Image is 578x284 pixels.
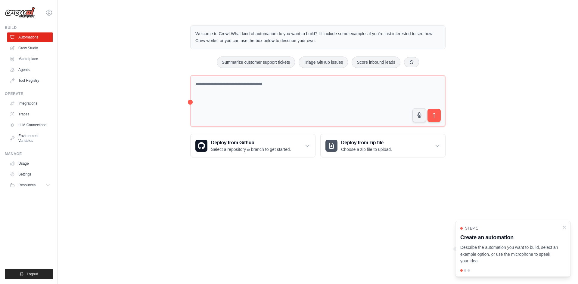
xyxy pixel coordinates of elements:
span: Step 1 [465,226,478,231]
a: LLM Connections [7,120,53,130]
a: Automations [7,32,53,42]
button: Score inbound leads [352,56,400,68]
span: Logout [27,272,38,276]
a: Marketplace [7,54,53,64]
div: Build [5,25,53,30]
h3: Create an automation [460,233,558,242]
a: Environment Variables [7,131,53,145]
a: Crew Studio [7,43,53,53]
a: Traces [7,109,53,119]
p: Choose a zip file to upload. [341,146,392,152]
div: Manage [5,151,53,156]
a: Settings [7,169,53,179]
h3: Deploy from zip file [341,139,392,146]
button: Close walkthrough [562,225,567,230]
button: Logout [5,269,53,279]
button: Summarize customer support tickets [217,56,295,68]
a: Agents [7,65,53,75]
button: Triage GitHub issues [299,56,348,68]
p: Select a repository & branch to get started. [211,146,291,152]
span: Resources [18,183,36,188]
a: Integrations [7,99,53,108]
a: Tool Registry [7,76,53,85]
button: Resources [7,180,53,190]
img: Logo [5,7,35,18]
div: Operate [5,91,53,96]
h3: Deploy from Github [211,139,291,146]
p: Describe the automation you want to build, select an example option, or use the microphone to spe... [460,244,558,264]
a: Usage [7,159,53,168]
p: Welcome to Crew! What kind of automation do you want to build? I'll include some examples if you'... [195,30,440,44]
